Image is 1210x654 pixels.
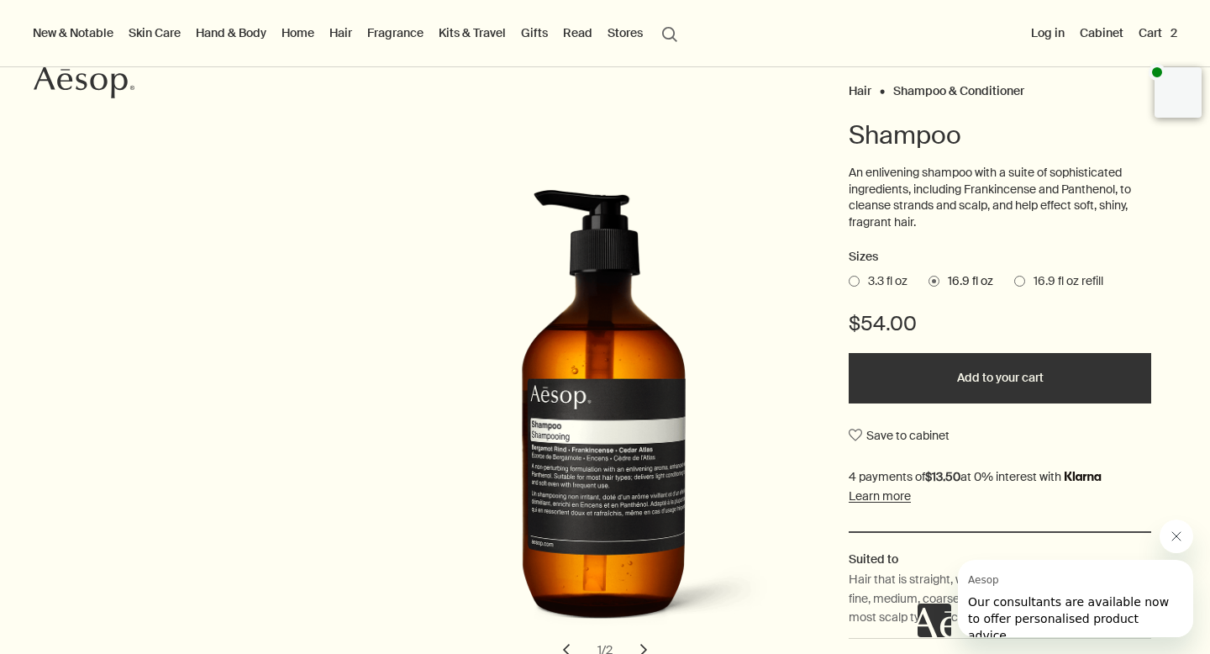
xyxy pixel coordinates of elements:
[958,560,1193,637] iframe: Aesopのメッセージ
[849,247,1151,267] h2: Sizes
[893,83,1024,91] a: Shampoo & Conditioner
[849,310,917,337] span: $54.00
[849,570,1151,626] p: Hair that is straight, wavy or has open curls, including fine, medium, coarse, dry, damaged, and ...
[1076,22,1127,44] a: Cabinet
[364,22,427,44] a: Fragrance
[1160,520,1193,553] iframe: Aesopのメッセージを閉じる
[849,83,871,91] a: Hair
[849,420,950,451] button: Save to cabinet
[849,550,1151,568] h2: Suited to
[1025,273,1103,290] span: 16.9 fl oz refill
[29,61,139,108] a: Aesop
[849,119,1151,152] h1: Shampoo
[278,22,318,44] a: Home
[849,353,1151,403] button: Add to your cart - $54.00
[29,22,117,44] button: New & Notable
[34,66,134,99] svg: Aesop
[326,22,355,44] a: Hair
[560,22,596,44] a: Read
[1028,22,1068,44] button: Log in
[125,22,184,44] a: Skin Care
[518,22,551,44] a: Gifts
[435,22,509,44] a: Kits & Travel
[1135,22,1181,44] button: Cart2
[860,273,907,290] span: 3.3 fl oz
[192,22,270,44] a: Hand & Body
[655,17,685,49] button: Open search
[918,604,951,637] iframe: 内容なし
[604,22,646,44] button: Stores
[918,520,1193,637] div: Aesopのメッセージ：「Our consultants are available now to offer personalised product advice.」メッセージングウィンドウ...
[425,189,795,647] img: Back of Shampoo in 500 mL amber bottle, with a black pump
[939,273,993,290] span: 16.9 fl oz
[10,35,211,82] span: Our consultants are available now to offer personalised product advice.
[849,165,1151,230] p: An enlivening shampoo with a suite of sophisticated ingredients, including Frankincense and Panth...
